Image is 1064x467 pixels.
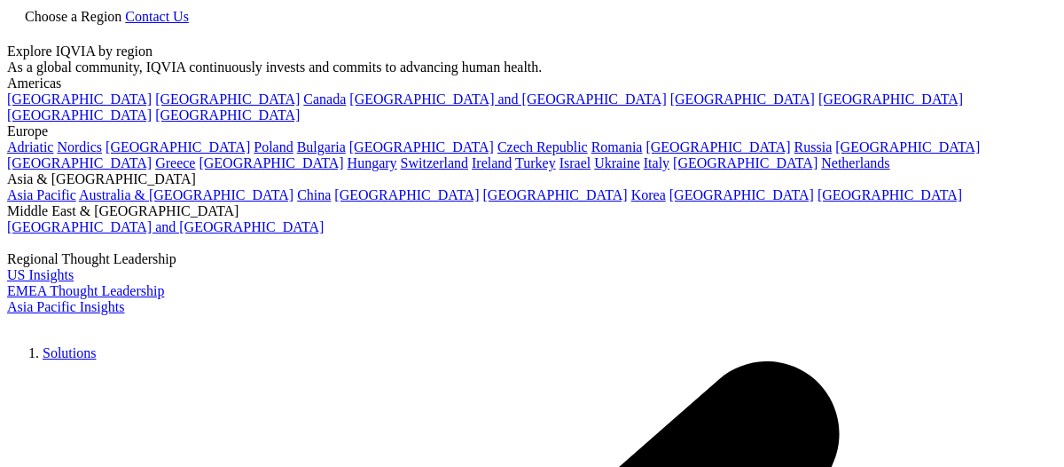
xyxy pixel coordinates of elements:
[7,75,1057,91] div: Americas
[7,219,324,234] a: [GEOGRAPHIC_DATA] and [GEOGRAPHIC_DATA]
[7,203,1057,219] div: Middle East & [GEOGRAPHIC_DATA]
[7,267,74,282] a: US Insights
[7,91,152,107] a: [GEOGRAPHIC_DATA]
[7,187,76,202] a: Asia Pacific
[7,123,1057,139] div: Europe
[7,171,1057,187] div: Asia & [GEOGRAPHIC_DATA]
[7,59,1057,75] div: As a global community, IQVIA continuously invests and commits to advancing human health.
[7,155,152,170] a: [GEOGRAPHIC_DATA]
[25,9,121,24] span: Choose a Region
[7,107,152,123] a: [GEOGRAPHIC_DATA]
[7,139,53,154] a: Adriatic
[7,251,1057,267] div: Regional Thought Leadership
[7,283,164,298] a: EMEA Thought Leadership
[125,9,189,24] a: Contact Us
[7,44,1057,59] div: Explore IQVIA by region
[7,299,124,314] a: Asia Pacific Insights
